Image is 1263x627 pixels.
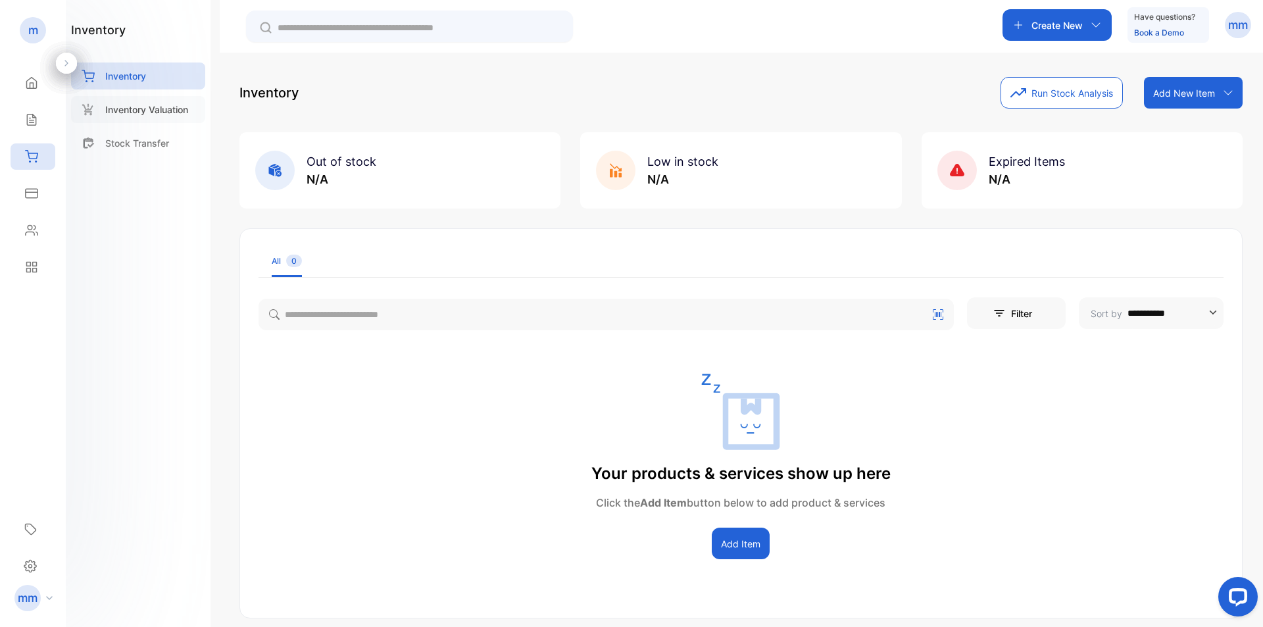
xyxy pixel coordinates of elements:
[1134,11,1195,24] p: Have questions?
[105,69,146,83] p: Inventory
[105,136,169,150] p: Stock Transfer
[307,170,376,188] p: N/A
[18,589,37,607] p: mm
[28,22,38,39] p: m
[286,255,302,267] span: 0
[71,130,205,157] a: Stock Transfer
[1208,572,1263,627] iframe: LiveChat chat widget
[307,155,376,168] span: Out of stock
[1225,9,1251,41] button: mm
[1228,16,1248,34] p: mm
[71,63,205,89] a: Inventory
[701,372,780,451] img: empty state
[71,21,126,39] h1: inventory
[1003,9,1112,41] button: Create New
[272,255,302,267] div: All
[989,155,1065,168] span: Expired Items
[591,495,891,511] p: Click the button below to add product & services
[1134,28,1184,38] a: Book a Demo
[647,170,718,188] p: N/A
[1079,297,1224,329] button: Sort by
[1001,77,1123,109] button: Run Stock Analysis
[591,462,891,486] p: Your products & services show up here
[1091,307,1122,320] p: Sort by
[989,170,1065,188] p: N/A
[239,83,299,103] p: Inventory
[1153,86,1215,100] p: Add New Item
[647,155,718,168] span: Low in stock
[1031,18,1083,32] p: Create New
[712,528,770,559] button: Add Item
[71,96,205,123] a: Inventory Valuation
[640,496,687,509] span: Add Item
[105,103,188,116] p: Inventory Valuation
